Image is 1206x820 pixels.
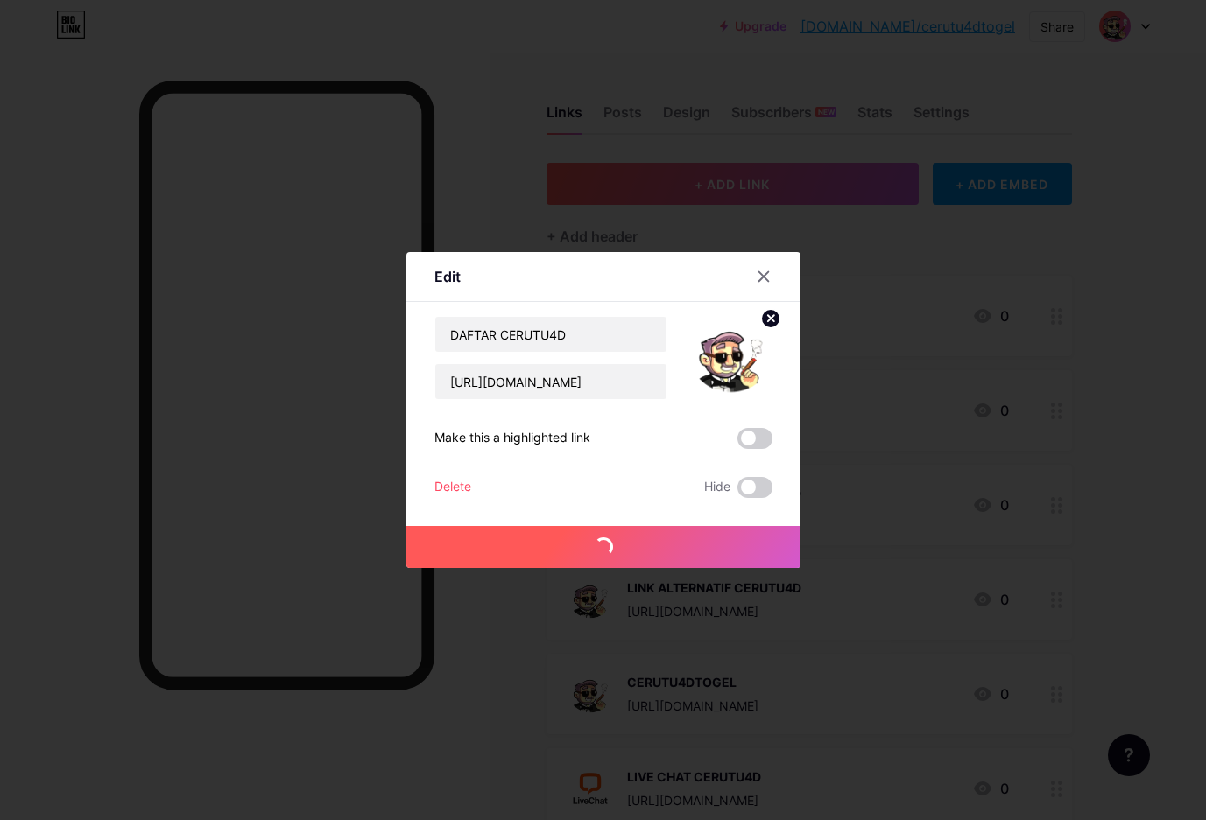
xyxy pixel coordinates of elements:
[434,428,590,449] div: Make this a highlighted link
[704,477,730,498] span: Hide
[688,316,772,400] img: link_thumbnail
[434,477,471,498] div: Delete
[434,266,461,287] div: Edit
[435,364,666,399] input: URL
[435,317,666,352] input: Title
